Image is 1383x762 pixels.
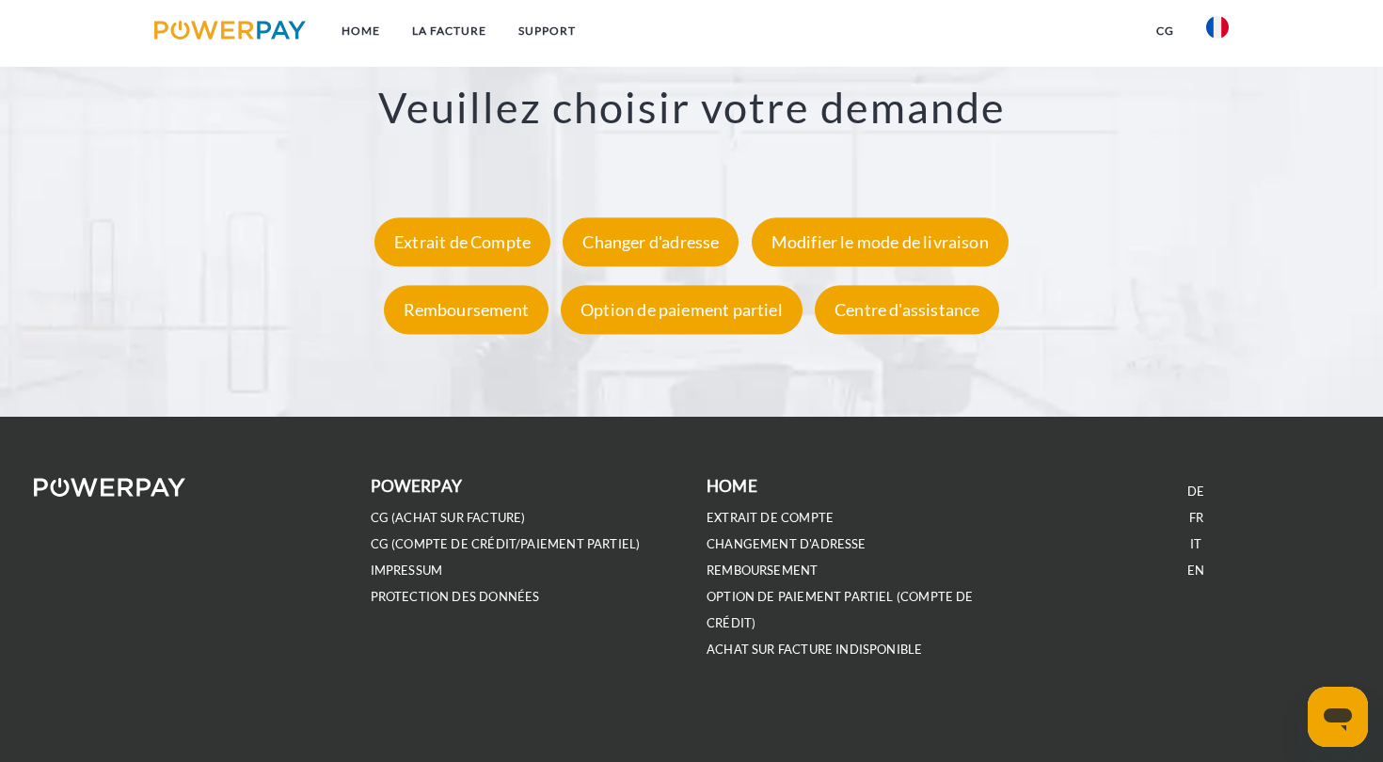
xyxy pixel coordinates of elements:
a: Centre d'assistance [810,300,1004,321]
div: Extrait de Compte [374,218,550,267]
a: Remboursement [379,300,553,321]
a: DE [1187,484,1204,500]
div: Remboursement [384,286,548,335]
a: Modifier le mode de livraison [747,232,1013,253]
a: PROTECTION DES DONNÉES [371,589,540,605]
a: Support [502,14,592,48]
a: REMBOURSEMENT [707,563,818,579]
a: Changement d'adresse [707,536,866,552]
iframe: Bouton de lancement de la fenêtre de messagerie [1308,687,1368,747]
b: POWERPAY [371,476,462,496]
a: LA FACTURE [396,14,502,48]
div: Centre d'assistance [815,286,999,335]
div: Option de paiement partiel [561,286,803,335]
a: EXTRAIT DE COMPTE [707,510,834,526]
a: Changer d'adresse [558,232,743,253]
img: logo-powerpay.svg [154,21,306,40]
a: CG (Compte de crédit/paiement partiel) [371,536,641,552]
a: IMPRESSUM [371,563,443,579]
img: fr [1206,16,1229,39]
a: FR [1189,510,1203,526]
a: Option de paiement partiel [556,300,807,321]
img: logo-powerpay-white.svg [34,478,185,497]
a: Home [326,14,396,48]
div: Modifier le mode de livraison [752,218,1009,267]
a: EN [1187,563,1204,579]
a: OPTION DE PAIEMENT PARTIEL (Compte de crédit) [707,589,974,631]
a: CG [1140,14,1190,48]
h3: Veuillez choisir votre demande [93,82,1291,135]
div: Changer d'adresse [563,218,739,267]
a: CG (achat sur facture) [371,510,526,526]
a: IT [1190,536,1201,552]
a: ACHAT SUR FACTURE INDISPONIBLE [707,642,922,658]
b: Home [707,476,757,496]
a: Extrait de Compte [370,232,555,253]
